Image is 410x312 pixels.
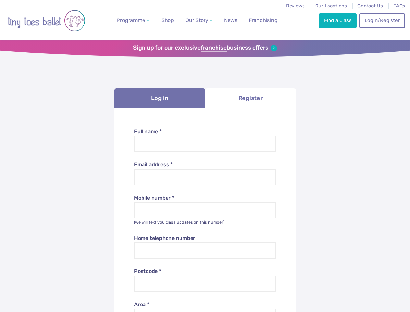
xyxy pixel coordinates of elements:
[182,14,215,27] a: Our Story
[134,220,224,225] small: (we will text you class updates on this number)
[319,13,357,28] a: Find a Class
[249,17,278,23] span: Franchising
[286,3,305,9] a: Reviews
[134,161,276,168] label: Email address *
[161,17,174,23] span: Shop
[359,13,405,28] a: Login/Register
[185,17,208,23] span: Our Story
[114,88,205,108] a: Log in
[246,14,280,27] a: Franchising
[357,3,383,9] a: Contact Us
[114,14,152,27] a: Programme
[117,17,145,23] span: Programme
[134,301,276,308] label: Area *
[134,235,276,242] label: Home telephone number
[224,17,237,23] span: News
[315,3,347,9] a: Our Locations
[221,14,240,27] a: News
[201,45,227,52] strong: franchise
[7,4,85,37] img: tiny toes ballet
[133,45,277,52] a: Sign up for our exclusivefranchisebusiness offers
[134,268,276,275] label: Postcode *
[159,14,177,27] a: Shop
[134,128,276,135] label: Full name *
[393,3,405,9] a: FAQs
[134,194,276,201] label: Mobile number *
